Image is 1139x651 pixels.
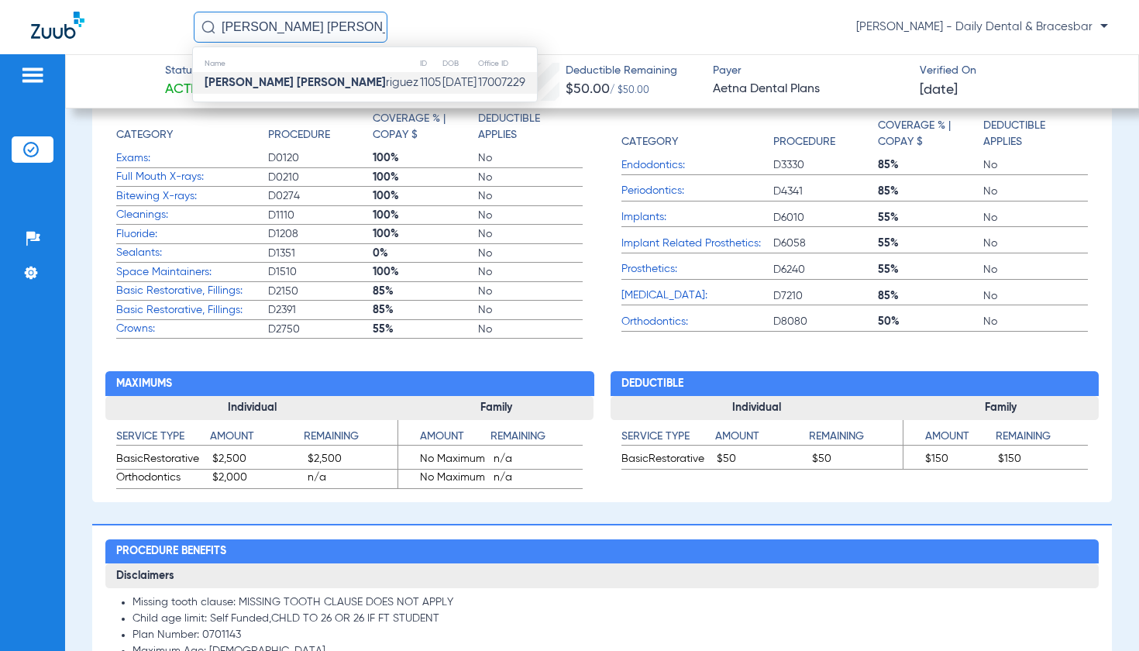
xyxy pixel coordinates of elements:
iframe: Chat Widget [1062,577,1139,651]
span: Implants: [621,209,773,226]
span: $150 [998,451,1088,470]
span: D8080 [773,314,878,329]
span: No Maximum [398,451,488,470]
span: riguez [205,77,418,88]
span: D4341 [773,184,878,199]
h4: Amount [398,429,490,446]
span: D6010 [773,210,878,226]
span: $50 [812,451,902,470]
span: No [478,322,583,337]
th: DOB [442,55,477,72]
app-breakdown-title: Category [116,111,268,149]
li: Missing tooth clause: MISSING TOOTH CLAUSE DOES NOT APPLY [132,596,1088,610]
h4: Amount [903,429,996,446]
span: 85% [373,284,477,299]
span: 0% [373,246,477,261]
span: No [478,284,583,299]
span: [MEDICAL_DATA]: [621,288,773,304]
span: Basic Restorative, Fillings: [116,283,268,299]
app-breakdown-title: Remaining [809,429,903,451]
app-breakdown-title: Coverage % | Copay $ [878,111,982,156]
h4: Procedure [773,134,835,150]
td: 17007229 [477,72,537,94]
span: Basic Restorative, Fillings: [116,302,268,319]
span: Fluoride: [116,226,268,243]
span: 100% [373,226,477,242]
h4: Category [116,127,173,143]
h4: Coverage % | Copay $ [878,118,975,150]
span: D0274 [268,188,373,204]
span: No [478,150,583,166]
span: 55% [878,236,982,251]
span: Implant Related Prosthetics: [621,236,773,252]
span: 55% [878,262,982,277]
span: D0210 [268,170,373,185]
span: D1510 [268,264,373,280]
app-breakdown-title: Remaining [490,429,583,451]
span: Orthodontics: [621,314,773,330]
span: No Maximum [398,470,488,488]
app-breakdown-title: Amount [903,429,996,451]
span: Bitewing X-rays: [116,188,268,205]
span: D6058 [773,236,878,251]
td: [DATE] [442,72,477,94]
li: Child age limit: Self Funded,CHLD TO 26 OR 26 IF FT STUDENT [132,612,1088,626]
th: Office ID [477,55,537,72]
span: No [478,302,583,318]
span: Exams: [116,150,268,167]
app-breakdown-title: Category [621,111,773,156]
app-breakdown-title: Remaining [996,429,1088,451]
span: Prosthetics: [621,261,773,277]
span: D1110 [268,208,373,223]
h3: Individual [105,396,398,421]
span: No [983,236,1088,251]
img: Zuub Logo [31,12,84,39]
h4: Procedure [268,127,330,143]
span: Periodontics: [621,183,773,199]
h2: Deductible [611,371,1099,396]
img: Search Icon [201,20,215,34]
app-breakdown-title: Service Type [116,429,210,451]
app-breakdown-title: Remaining [304,429,397,451]
h4: Category [621,134,678,150]
h3: Disclaimers [105,563,1099,588]
app-breakdown-title: Procedure [268,111,373,149]
span: $2,000 [212,470,302,488]
span: $50.00 [566,82,610,96]
span: No [983,184,1088,199]
span: No [478,188,583,204]
span: Aetna Dental Plans [713,80,907,99]
app-breakdown-title: Amount [210,429,304,451]
span: 100% [373,170,477,185]
span: 50% [878,314,982,329]
span: No [983,157,1088,173]
app-breakdown-title: Coverage % | Copay $ [373,111,477,149]
span: Status [165,63,209,79]
h3: Individual [611,396,903,421]
h4: Service Type [116,429,210,446]
span: 85% [373,302,477,318]
span: $150 [903,451,993,470]
h3: Family [398,396,594,421]
h4: Deductible Applies [478,111,575,143]
span: No [478,246,583,261]
th: Name [193,55,419,72]
span: No [478,208,583,223]
span: No [983,210,1088,226]
span: Crowns: [116,321,268,337]
span: No [983,262,1088,277]
span: 85% [878,157,982,173]
span: Verified On [920,63,1113,79]
h4: Service Type [621,429,715,446]
app-breakdown-title: Deductible Applies [983,111,1088,156]
span: D0120 [268,150,373,166]
h4: Deductible Applies [983,118,1080,150]
span: 85% [878,184,982,199]
span: n/a [494,451,583,470]
span: 55% [878,210,982,226]
h4: Amount [715,429,809,446]
h2: Maximums [105,371,594,396]
span: 100% [373,208,477,223]
span: No [983,314,1088,329]
span: No [478,264,583,280]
